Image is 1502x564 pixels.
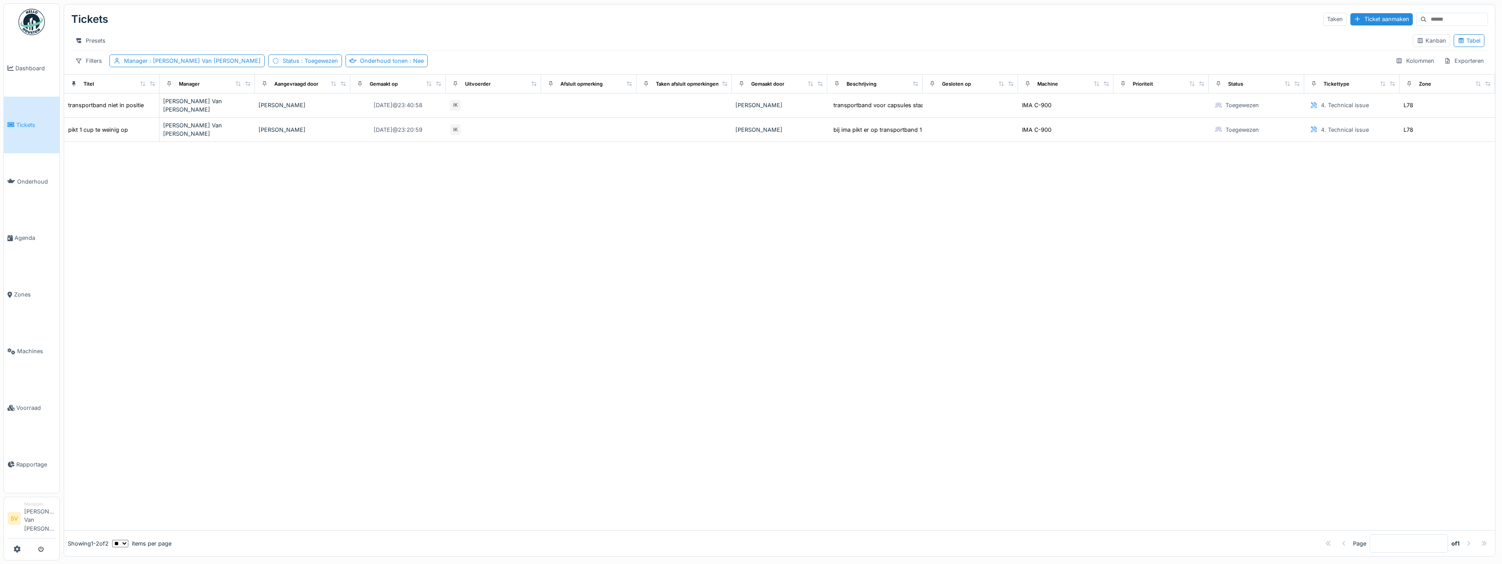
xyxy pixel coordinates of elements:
a: Agenda [4,210,59,267]
span: Dashboard [15,64,56,72]
div: Titel [84,80,94,88]
div: Ticket aanmaken [1350,13,1413,25]
div: bij ima pikt er op transportband 1 cup te weini... [833,126,961,134]
div: Uitvoerder [465,80,491,88]
div: items per page [112,539,171,548]
span: Machines [17,347,56,355]
div: Status [1228,80,1243,88]
div: Prioriteit [1133,80,1153,88]
div: Manager [24,501,56,507]
div: Taken [1323,13,1347,25]
div: Page [1353,539,1366,548]
a: Onderhoud [4,153,59,210]
div: Filters [71,54,106,67]
span: Agenda [15,234,56,242]
div: pikt 1 cup te weinig op [68,126,128,134]
div: [PERSON_NAME] [258,101,347,109]
span: Rapportage [16,460,56,469]
div: Gesloten op [942,80,971,88]
span: Tickets [16,121,56,129]
div: transportband niet in positie [68,101,144,109]
div: [PERSON_NAME] [735,101,824,109]
a: Rapportage [4,436,59,493]
div: Taken afsluit opmerkingen [656,80,719,88]
span: Zones [14,290,56,299]
div: IMA C-900 [1022,126,1051,134]
div: Tabel [1458,36,1480,45]
div: 4. Technical issue [1321,101,1369,109]
div: Status [283,57,338,65]
div: Presets [71,34,109,47]
div: 4. Technical issue [1321,126,1369,134]
span: : [PERSON_NAME] Van [PERSON_NAME] [148,58,261,64]
div: IMA C-900 [1022,101,1051,109]
a: Machines [4,323,59,380]
div: [DATE] @ 23:40:58 [374,101,422,109]
div: [DATE] @ 23:20:59 [374,126,422,134]
div: Showing 1 - 2 of 2 [68,539,109,548]
span: Voorraad [16,404,56,412]
span: : Nee [408,58,424,64]
div: L78 [1404,126,1413,134]
div: L78 [1404,101,1413,109]
div: [PERSON_NAME] [735,126,824,134]
li: SV [7,512,21,525]
a: Tickets [4,97,59,153]
a: Voorraad [4,380,59,436]
div: IK [449,123,462,136]
div: Tickettype [1324,80,1349,88]
a: Dashboard [4,40,59,97]
div: Machine [1037,80,1058,88]
span: Onderhoud [17,177,56,186]
div: Gemaakt door [751,80,784,88]
a: SV Manager[PERSON_NAME] Van [PERSON_NAME] [7,501,56,539]
div: [PERSON_NAME] Van [PERSON_NAME] [163,121,251,138]
span: : Toegewezen [299,58,338,64]
li: [PERSON_NAME] Van [PERSON_NAME] [24,501,56,536]
div: Kolommen [1392,54,1438,67]
div: [PERSON_NAME] Van [PERSON_NAME] [163,97,251,114]
a: Zones [4,266,59,323]
div: Kanban [1417,36,1446,45]
strong: of 1 [1451,539,1460,548]
div: Toegewezen [1226,126,1259,134]
div: Zone [1419,80,1431,88]
div: Manager [179,80,200,88]
div: Manager [124,57,261,65]
div: Aangevraagd door [274,80,318,88]
div: [PERSON_NAME] [258,126,347,134]
div: IK [449,99,462,112]
div: Tickets [71,8,108,31]
div: transportband voor capsules staan niet op positie [833,101,967,109]
div: Beschrijving [847,80,876,88]
div: Afsluit opmerking [560,80,603,88]
div: Toegewezen [1226,101,1259,109]
div: Onderhoud tonen [360,57,424,65]
div: Exporteren [1440,54,1488,67]
div: Gemaakt op [370,80,398,88]
img: Badge_color-CXgf-gQk.svg [18,9,45,35]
